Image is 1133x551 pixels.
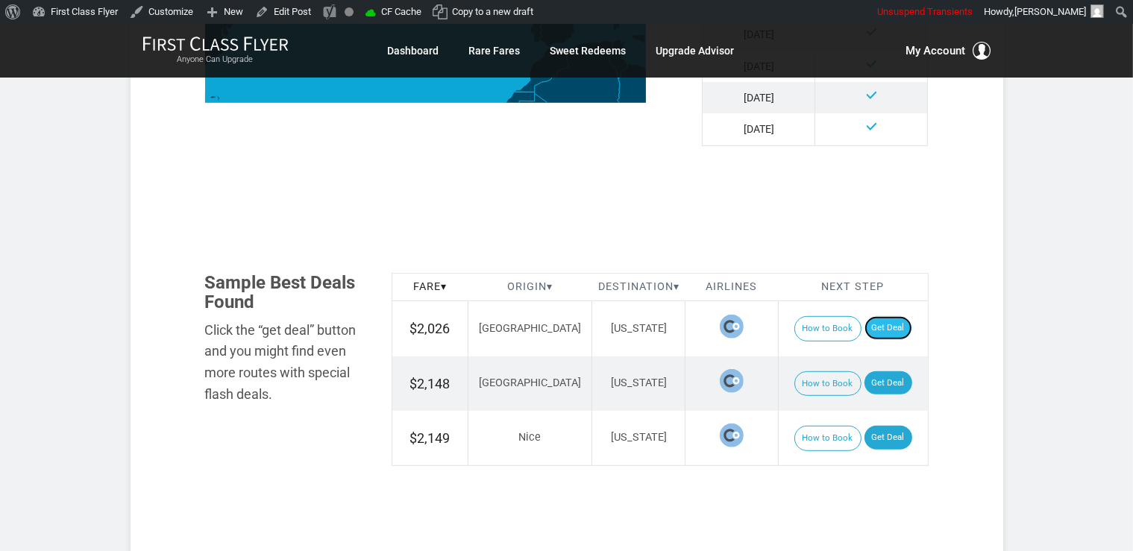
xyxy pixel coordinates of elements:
span: Nice [519,431,542,444]
a: Dashboard [388,37,439,64]
span: $2,148 [409,376,450,391]
span: [US_STATE] [611,322,667,335]
button: My Account [906,42,991,60]
span: [GEOGRAPHIC_DATA] [479,377,581,389]
span: [GEOGRAPHIC_DATA] [479,322,581,335]
button: How to Book [794,371,861,397]
button: How to Book [794,426,861,451]
span: [US_STATE] [611,377,667,389]
th: Fare [392,273,468,301]
span: [PERSON_NAME] [1014,6,1086,17]
span: $2,026 [409,321,450,336]
span: La Compagnie [720,315,744,339]
path: Morocco [515,48,570,92]
span: My Account [906,42,966,60]
a: First Class FlyerAnyone Can Upgrade [142,36,289,66]
img: First Class Flyer [142,36,289,51]
a: Get Deal [864,426,912,450]
div: Click the “get deal” button and you might find even more routes with special flash deals. [205,320,369,406]
small: Anyone Can Upgrade [142,54,289,65]
a: Get Deal [864,371,912,395]
span: ▾ [547,280,553,293]
a: Sweet Redeems [550,37,627,64]
span: ▾ [441,280,447,293]
path: Algeria [535,40,630,135]
td: [DATE] [703,82,815,113]
span: [US_STATE] [611,431,667,444]
th: Origin [468,273,592,301]
path: Tunisia [609,40,628,78]
td: [DATE] [703,113,815,145]
span: $2,149 [409,430,450,446]
span: La Compagnie [720,369,744,393]
th: Next Step [778,273,928,301]
th: Destination [592,273,685,301]
span: ▾ [674,280,680,293]
a: Upgrade Advisor [656,37,735,64]
a: Rare Fares [469,37,521,64]
a: Get Deal [864,316,912,340]
th: Airlines [685,273,778,301]
h3: Sample Best Deals Found [205,273,369,312]
button: How to Book [794,316,861,341]
span: Unsuspend Transients [877,6,973,17]
span: La Compagnie [720,424,744,447]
